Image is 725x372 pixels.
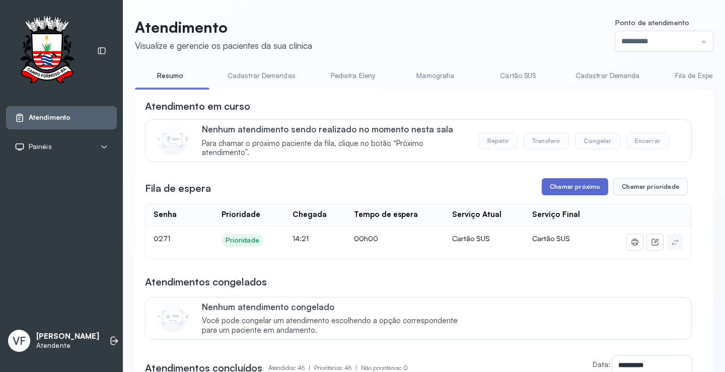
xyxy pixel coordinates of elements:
span: | [309,364,310,371]
button: Encerrar [626,132,669,150]
span: Você pode congelar um atendimento escolhendo a opção correspondente para um paciente em andamento. [202,316,468,335]
a: Pediatra Eleny [318,67,388,84]
h3: Fila de espera [145,181,211,195]
span: Atendimento [29,113,70,122]
button: Transferir [524,132,569,150]
a: Mamografia [400,67,471,84]
span: 14:21 [293,234,309,243]
p: Nenhum atendimento congelado [202,302,468,312]
img: Logotipo do estabelecimento [11,16,83,86]
span: 0271 [154,234,170,243]
h3: Atendimentos congelados [145,275,267,289]
button: Chamar prioridade [613,178,688,195]
a: Cadastrar Demanda [565,67,650,84]
a: Cartão SUS [483,67,553,84]
button: Chamar próximo [542,178,608,195]
span: Painéis [29,142,52,151]
div: Prioridade [222,210,260,219]
p: Nenhum atendimento sendo realizado no momento nesta sala [202,124,468,134]
div: Serviço Final [532,210,580,219]
div: Visualize e gerencie os pacientes da sua clínica [135,40,312,51]
p: Atendente [36,341,99,350]
div: Chegada [293,210,327,219]
a: Atendimento [15,113,108,123]
div: Tempo de espera [354,210,418,219]
a: Cadastrar Demandas [217,67,306,84]
h3: Atendimento em curso [145,99,250,113]
a: Resumo [135,67,205,84]
button: Repetir [479,132,518,150]
img: Imagem de CalloutCard [158,302,188,332]
span: | [355,364,357,371]
span: Cartão SUS [532,234,570,243]
span: 00h00 [354,234,378,243]
span: Ponto de atendimento [615,18,689,27]
span: Para chamar o próximo paciente da fila, clique no botão “Próximo atendimento”. [202,139,468,158]
img: Imagem de CalloutCard [158,125,188,155]
button: Congelar [575,132,620,150]
div: Senha [154,210,177,219]
div: Prioridade [226,236,259,245]
label: Data: [593,360,610,368]
p: [PERSON_NAME] [36,332,99,341]
div: Serviço Atual [452,210,501,219]
div: Cartão SUS [452,234,516,243]
p: Atendimento [135,18,312,36]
